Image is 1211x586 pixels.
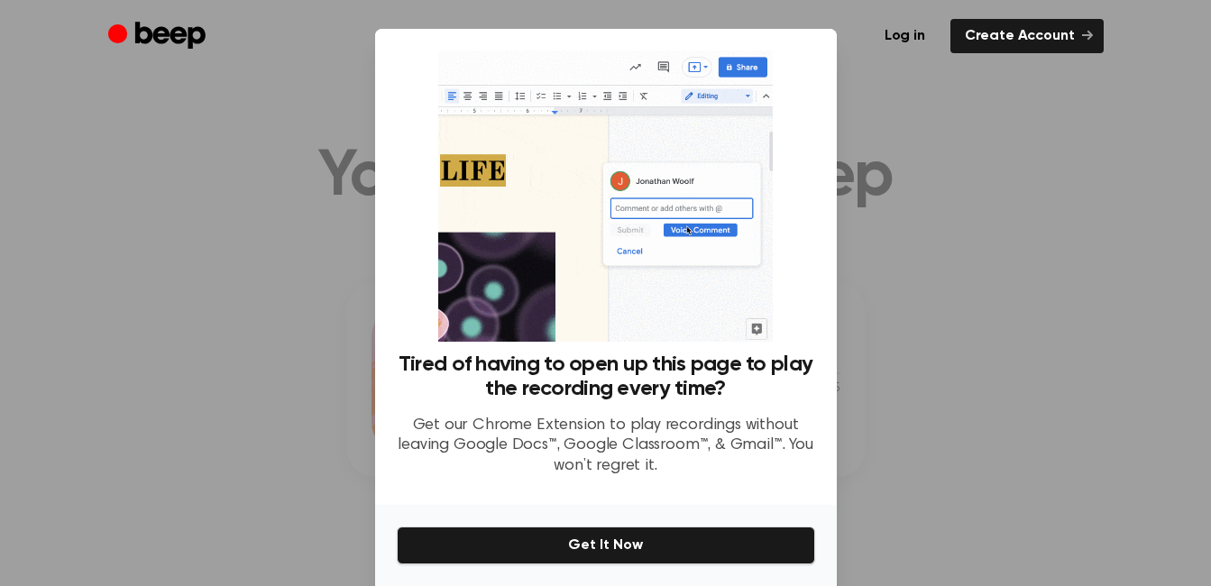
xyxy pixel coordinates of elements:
h3: Tired of having to open up this page to play the recording every time? [397,353,815,401]
img: Beep extension in action [438,50,773,342]
a: Log in [870,19,940,53]
a: Beep [108,19,210,54]
button: Get It Now [397,526,815,564]
p: Get our Chrome Extension to play recordings without leaving Google Docs™, Google Classroom™, & Gm... [397,416,815,477]
a: Create Account [950,19,1104,53]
